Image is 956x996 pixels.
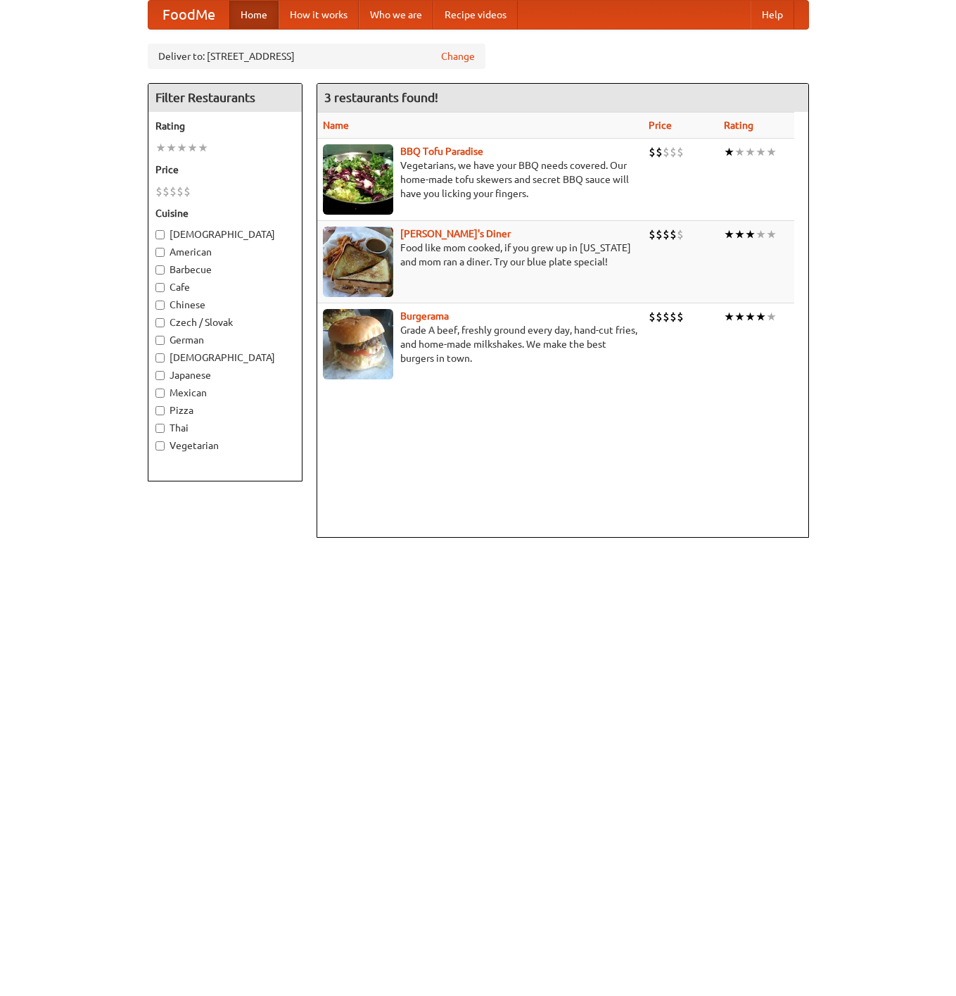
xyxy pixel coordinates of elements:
input: Barbecue [155,265,165,275]
input: Chinese [155,301,165,310]
img: tofuparadise.jpg [323,144,393,215]
p: Vegetarians, we have your BBQ needs covered. Our home-made tofu skewers and secret BBQ sauce will... [323,158,637,201]
li: $ [670,227,677,242]
label: Chinese [155,298,295,312]
li: ★ [766,227,777,242]
h5: Cuisine [155,206,295,220]
label: Thai [155,421,295,435]
li: ★ [745,144,756,160]
li: ★ [745,227,756,242]
li: $ [656,227,663,242]
li: $ [663,227,670,242]
li: $ [649,227,656,242]
input: [DEMOGRAPHIC_DATA] [155,230,165,239]
a: [PERSON_NAME]'s Diner [400,228,511,239]
label: Barbecue [155,263,295,277]
li: ★ [724,309,734,324]
li: $ [670,144,677,160]
li: $ [656,144,663,160]
input: Vegetarian [155,441,165,450]
li: ★ [766,144,777,160]
li: ★ [766,309,777,324]
li: $ [656,309,663,324]
li: $ [155,184,162,199]
input: German [155,336,165,345]
h5: Rating [155,119,295,133]
li: ★ [734,227,745,242]
label: Pizza [155,403,295,417]
a: Rating [724,120,753,131]
ng-pluralize: 3 restaurants found! [324,91,438,104]
img: sallys.jpg [323,227,393,297]
input: Mexican [155,389,165,398]
a: Recipe videos [433,1,518,29]
li: $ [677,309,684,324]
img: burgerama.jpg [323,309,393,379]
p: Food like mom cooked, if you grew up in [US_STATE] and mom ran a diner. Try our blue plate special! [323,241,637,269]
a: BBQ Tofu Paradise [400,146,483,157]
label: Czech / Slovak [155,315,295,329]
label: Mexican [155,386,295,400]
label: [DEMOGRAPHIC_DATA] [155,227,295,241]
li: ★ [155,140,166,156]
li: $ [663,144,670,160]
a: Who we are [359,1,433,29]
li: $ [670,309,677,324]
label: Cafe [155,280,295,294]
li: ★ [198,140,208,156]
input: American [155,248,165,257]
li: $ [162,184,170,199]
a: Help [751,1,794,29]
input: Japanese [155,371,165,380]
li: ★ [734,309,745,324]
h5: Price [155,163,295,177]
p: Grade A beef, freshly ground every day, hand-cut fries, and home-made milkshakes. We make the bes... [323,323,637,365]
li: $ [663,309,670,324]
a: Price [649,120,672,131]
a: Burgerama [400,310,449,322]
li: $ [649,309,656,324]
label: German [155,333,295,347]
li: ★ [166,140,177,156]
h4: Filter Restaurants [148,84,302,112]
label: [DEMOGRAPHIC_DATA] [155,351,295,365]
label: American [155,245,295,259]
input: Thai [155,424,165,433]
input: [DEMOGRAPHIC_DATA] [155,353,165,363]
li: ★ [756,144,766,160]
li: ★ [756,227,766,242]
li: $ [177,184,184,199]
input: Cafe [155,283,165,292]
li: ★ [724,144,734,160]
li: $ [170,184,177,199]
li: ★ [745,309,756,324]
li: ★ [187,140,198,156]
li: ★ [756,309,766,324]
li: ★ [177,140,187,156]
li: ★ [734,144,745,160]
li: ★ [724,227,734,242]
li: $ [184,184,191,199]
a: Change [441,49,475,63]
input: Pizza [155,406,165,415]
label: Japanese [155,368,295,382]
a: Home [229,1,279,29]
a: FoodMe [148,1,229,29]
li: $ [677,144,684,160]
a: How it works [279,1,359,29]
div: Deliver to: [STREET_ADDRESS] [148,44,485,69]
li: $ [649,144,656,160]
a: Name [323,120,349,131]
li: $ [677,227,684,242]
input: Czech / Slovak [155,318,165,327]
label: Vegetarian [155,439,295,453]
